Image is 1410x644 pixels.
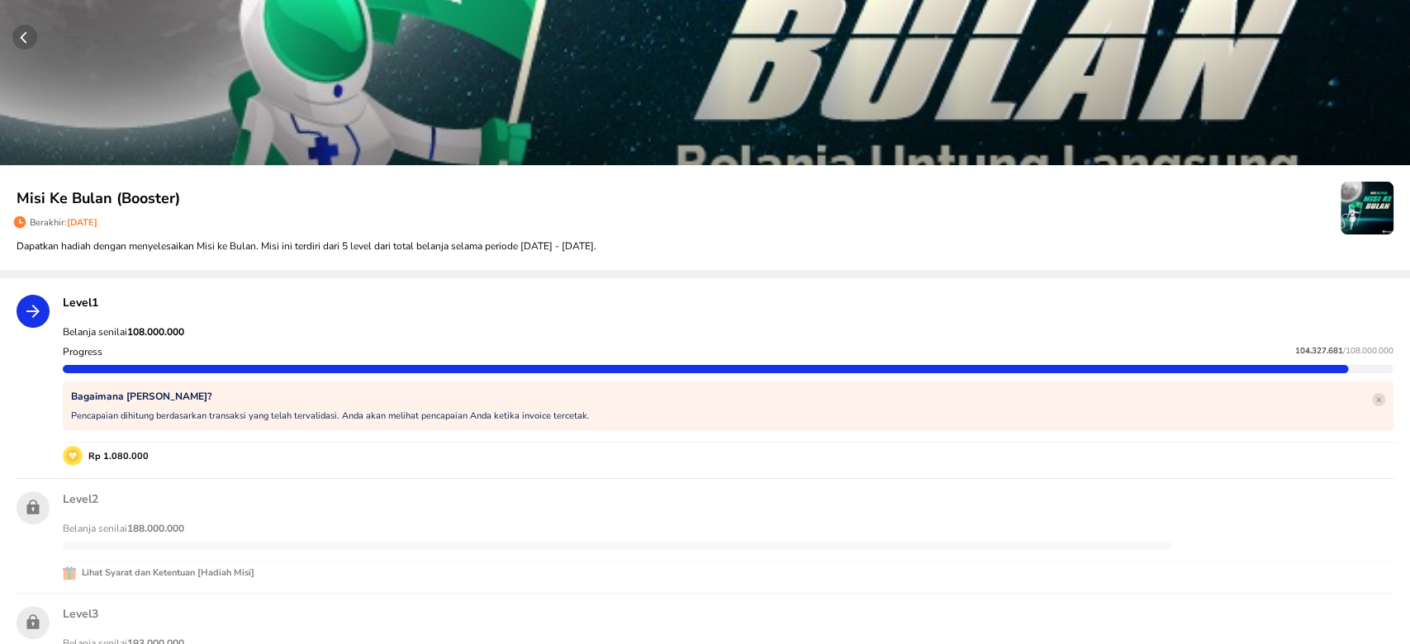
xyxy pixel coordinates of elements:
[127,325,184,339] strong: 108.000.000
[63,491,1393,507] p: Level 2
[1295,345,1343,357] span: 104.327.681
[30,216,97,229] p: Berakhir:
[17,239,1393,253] p: Dapatkan hadiah dengan menyelesaikan Misi ke Bulan. Misi ini terdiri dari 5 level dari total bela...
[127,522,184,535] strong: 188.000.000
[71,410,590,422] p: Pencapaian dihitung berdasarkan transaksi yang telah tervalidasi. Anda akan melihat pencapaian An...
[63,325,184,339] span: Belanja senilai
[67,216,97,229] span: [DATE]
[63,606,1393,622] p: Level 3
[63,345,102,358] p: Progress
[1343,345,1393,357] span: / 108.000.000
[1341,182,1393,234] img: mission-icon-23212
[63,295,1393,310] p: Level 1
[76,566,254,580] p: Lihat Syarat dan Ketentuan [Hadiah Misi]
[71,390,590,403] p: Bagaimana [PERSON_NAME]?
[63,522,184,535] span: Belanja senilai
[83,449,149,463] p: Rp 1.080.000
[17,187,1341,210] p: Misi Ke Bulan (Booster)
